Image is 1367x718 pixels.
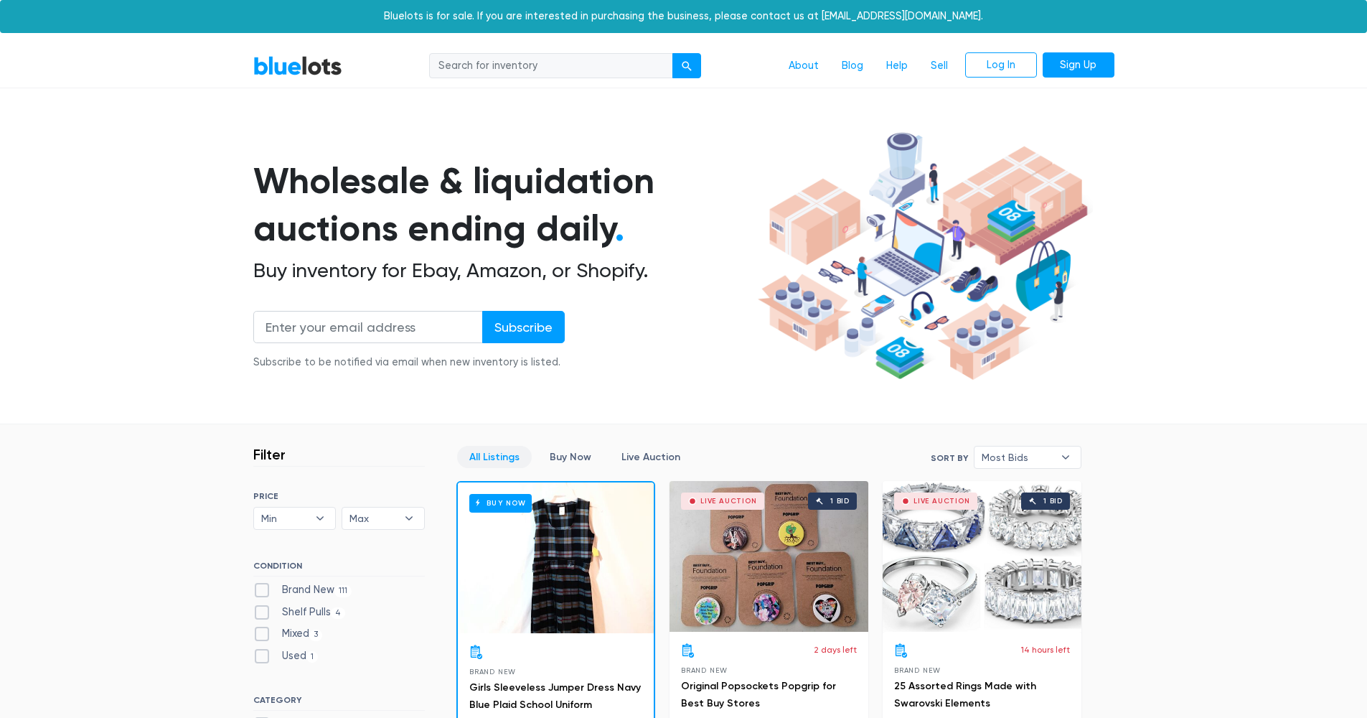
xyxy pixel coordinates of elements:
span: Min [261,508,309,529]
div: Live Auction [700,498,757,505]
span: Brand New [681,666,728,674]
input: Subscribe [482,311,565,343]
a: 25 Assorted Rings Made with Swarovski Elements [894,680,1036,709]
div: Live Auction [913,498,970,505]
span: Brand New [469,668,516,676]
p: 2 days left [814,643,857,656]
span: . [615,207,624,250]
div: 1 bid [830,498,850,505]
a: Blog [830,52,875,80]
label: Sort By [931,452,968,465]
a: All Listings [457,446,532,468]
input: Enter your email address [253,311,483,343]
h6: CONDITION [253,561,425,577]
a: Sign Up [1043,52,1114,78]
h2: Buy inventory for Ebay, Amazon, or Shopify. [253,258,753,283]
a: Live Auction [609,446,692,468]
a: Sell [919,52,959,80]
a: BlueLots [253,55,342,76]
h6: CATEGORY [253,695,425,711]
span: Max [349,508,397,529]
span: 1 [306,651,319,663]
a: About [777,52,830,80]
a: Help [875,52,919,80]
label: Brand New [253,582,352,598]
img: hero-ee84e7d0318cb26816c560f6b4441b76977f77a177738b4e94f68c95b2b83dbb.png [753,126,1093,387]
h6: Buy Now [469,494,532,512]
h6: PRICE [253,491,425,501]
a: Original Popsockets Popgrip for Best Buy Stores [681,680,836,709]
h1: Wholesale & liquidation auctions ending daily [253,157,753,253]
a: Live Auction 1 bid [883,481,1081,632]
b: ▾ [394,508,424,529]
h3: Filter [253,446,286,463]
b: ▾ [305,508,335,529]
a: Buy Now [458,482,654,633]
label: Used [253,648,319,664]
span: Brand New [894,666,941,674]
span: 3 [309,630,323,641]
label: Mixed [253,626,323,642]
a: Girls Sleeveless Jumper Dress Navy Blue Plaid School Uniform [469,681,641,711]
span: Most Bids [982,447,1053,468]
span: 4 [331,607,346,619]
b: ▾ [1051,447,1081,468]
div: 1 bid [1043,498,1063,505]
a: Log In [965,52,1037,78]
label: Shelf Pulls [253,605,346,620]
div: Subscribe to be notified via email when new inventory is listed. [253,355,565,370]
input: Search for inventory [429,53,673,79]
a: Live Auction 1 bid [670,481,868,632]
span: 111 [334,585,352,597]
a: Buy Now [537,446,603,468]
p: 14 hours left [1021,643,1070,656]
